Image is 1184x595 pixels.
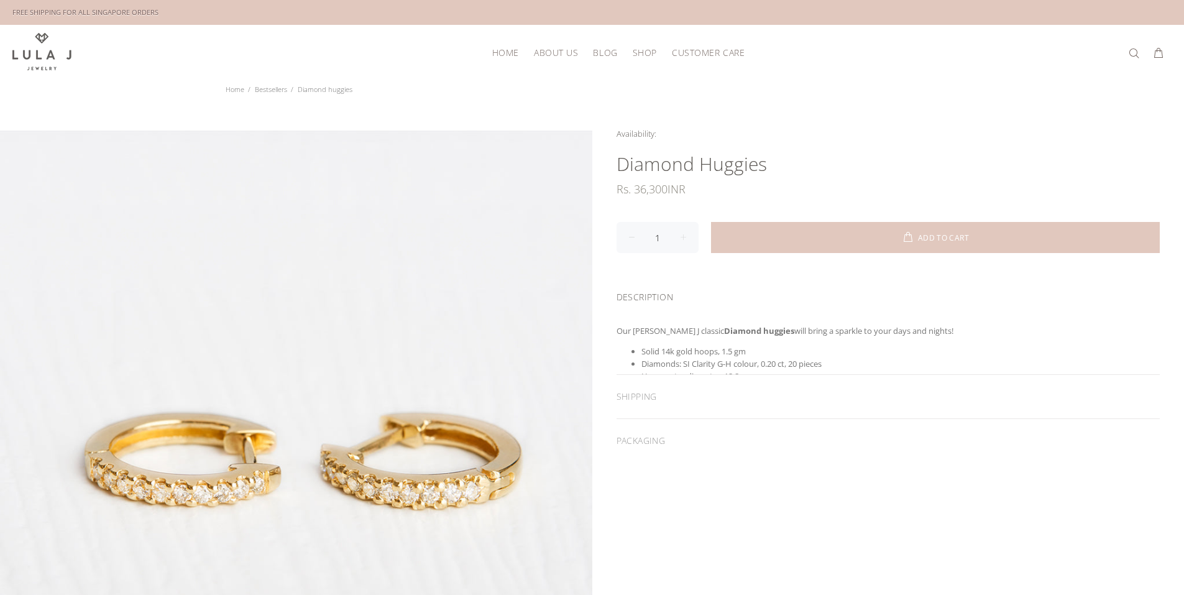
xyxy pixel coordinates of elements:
div: DESCRIPTION [617,275,1160,315]
a: CUSTOMER CARE [664,43,745,62]
strong: Diamond huggies [724,325,794,336]
a: ABOUT US [526,43,585,62]
span: Solid 14k gold hoops, 1.5 gm [641,346,746,357]
span: Diamond huggies [298,85,352,94]
a: SHOP [625,43,664,62]
div: SHIPPING [617,375,1160,418]
div: PACKAGING [617,419,1160,463]
span: Rs. 36,300 [617,177,668,201]
a: HOME [485,43,526,62]
span: SHOP [633,48,657,57]
li: mm [641,370,1160,382]
a: Home [226,85,244,94]
span: ABOUT US [534,48,578,57]
h1: Diamond huggies [617,152,1160,177]
div: FREE SHIPPING FOR ALL SINGAPORE ORDERS [12,6,158,19]
span: Hoop outer diameter: 12.8 [641,371,739,382]
button: ADD TO CART [711,222,1160,253]
span: Our [PERSON_NAME] J classic will bring a sparkle to your days and nights! [617,325,953,336]
span: Diamonds: SI Clarity G-H colour, 0.20 ct, 20 pieces [641,358,822,369]
div: INR [617,177,1160,201]
a: Bestsellers [255,85,287,94]
span: CUSTOMER CARE [672,48,745,57]
span: ADD TO CART [918,234,969,242]
span: HOME [492,48,519,57]
span: Availability: [617,128,656,139]
span: BLOG [593,48,617,57]
a: BLOG [585,43,625,62]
